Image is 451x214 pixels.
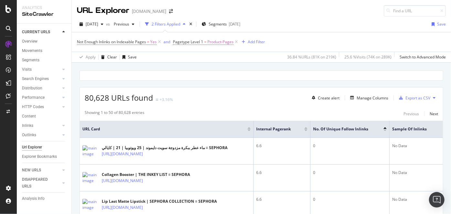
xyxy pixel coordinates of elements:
[163,39,170,45] button: and
[396,93,430,103] button: Export as CSV
[256,143,308,149] div: 6.6
[429,192,445,208] div: Open Intercom Messenger
[392,170,440,176] div: No Data
[207,37,234,46] span: Product-Pages
[22,153,57,160] div: Explorer Bookmarks
[77,19,106,29] button: [DATE]
[229,21,240,27] div: [DATE]
[22,176,55,190] div: DISAPPEARED URLS
[22,104,44,110] div: HTTP Codes
[82,145,99,157] img: main image
[384,5,446,16] input: Find a URL
[392,126,431,132] span: Sample of Inlinks
[22,167,60,174] a: NEW URLS
[400,54,446,60] div: Switch to Advanced Mode
[248,39,265,45] div: Add Filter
[429,19,446,29] button: Save
[82,199,99,210] img: main image
[397,52,446,62] button: Switch to Advanced Mode
[22,66,60,73] a: Visits
[405,95,430,101] div: Export as CSV
[120,52,137,62] button: Save
[437,21,446,27] div: Save
[142,19,188,29] button: 2 Filters Applied
[188,21,194,27] div: times
[392,143,440,149] div: No Data
[22,144,42,151] div: Url Explorer
[22,132,36,138] div: Outlinks
[156,99,158,101] img: Equal
[22,195,67,202] a: Analysis Info
[239,38,265,46] button: Add Filter
[107,54,117,60] div: Clear
[128,54,137,60] div: Save
[106,21,111,27] span: vs
[22,38,37,45] div: Overview
[22,57,39,64] div: Segments
[169,9,173,14] div: arrow-right-arrow-left
[102,151,143,157] a: [URL][DOMAIN_NAME]
[22,195,45,202] div: Analysis Info
[102,204,143,211] a: [URL][DOMAIN_NAME]
[86,54,96,60] div: Apply
[22,29,60,36] a: CURRENT URLS
[102,145,227,151] div: ماء عطر ببكرة مزدوجة سويت دايموند | 25 ويوتوبيا | 21 | كايالي ≡ SEPHORA
[348,94,388,102] button: Manage Columns
[22,76,49,82] div: Search Engines
[256,197,308,202] div: 6.6
[318,95,340,101] div: Create alert
[199,19,243,29] button: Segments[DATE]
[404,111,419,117] div: Previous
[85,110,144,117] div: Showing 1 to 50 of 80,628 entries
[173,39,203,45] span: Pagetype Level 1
[22,85,60,92] a: Distribution
[22,113,36,120] div: Content
[22,85,42,92] div: Distribution
[309,93,340,103] button: Create alert
[22,47,67,54] a: Movements
[102,178,143,184] a: [URL][DOMAIN_NAME]
[22,94,45,101] div: Performance
[313,143,387,149] div: 0
[77,39,146,45] span: Not Enough Inlinks on Indexable Pages
[22,167,41,174] div: NEW URLS
[22,47,42,54] div: Movements
[85,92,153,103] span: 80,628 URLs found
[111,19,137,29] button: Previous
[22,38,67,45] a: Overview
[357,95,388,101] div: Manage Columns
[22,94,60,101] a: Performance
[147,39,149,45] span: =
[22,11,66,18] div: SiteCrawler
[102,172,190,178] div: Collagen Booster | THE INKEY LIST ≡ SEPHORA
[313,197,387,202] div: 0
[77,52,96,62] button: Apply
[22,29,50,36] div: CURRENT URLS
[430,111,438,117] div: Next
[111,21,129,27] span: Previous
[430,110,438,117] button: Next
[209,21,227,27] span: Segments
[102,199,217,204] div: Lip Last Matte Lipstick | SEPHORA COLLECTION ≡ SEPHORA
[22,5,66,11] div: Analytics
[287,54,336,60] div: 36.84 % URLs ( 81K on 219K )
[22,104,60,110] a: HTTP Codes
[256,170,308,176] div: 6.6
[86,21,98,27] span: 2025 Aug. 8th
[152,21,180,27] div: 2 Filters Applied
[160,97,173,102] div: +3.16%
[22,122,33,129] div: Inlinks
[204,39,206,45] span: =
[22,176,60,190] a: DISAPPEARED URLS
[22,122,60,129] a: Inlinks
[392,197,440,202] div: No Data
[344,54,392,60] div: 25.6 % Visits ( 74K on 289K )
[313,170,387,176] div: 0
[22,144,67,151] a: Url Explorer
[22,66,32,73] div: Visits
[313,126,374,132] span: No. of Unique Follow Inlinks
[99,52,117,62] button: Clear
[77,5,129,16] div: URL Explorer
[22,113,67,120] a: Content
